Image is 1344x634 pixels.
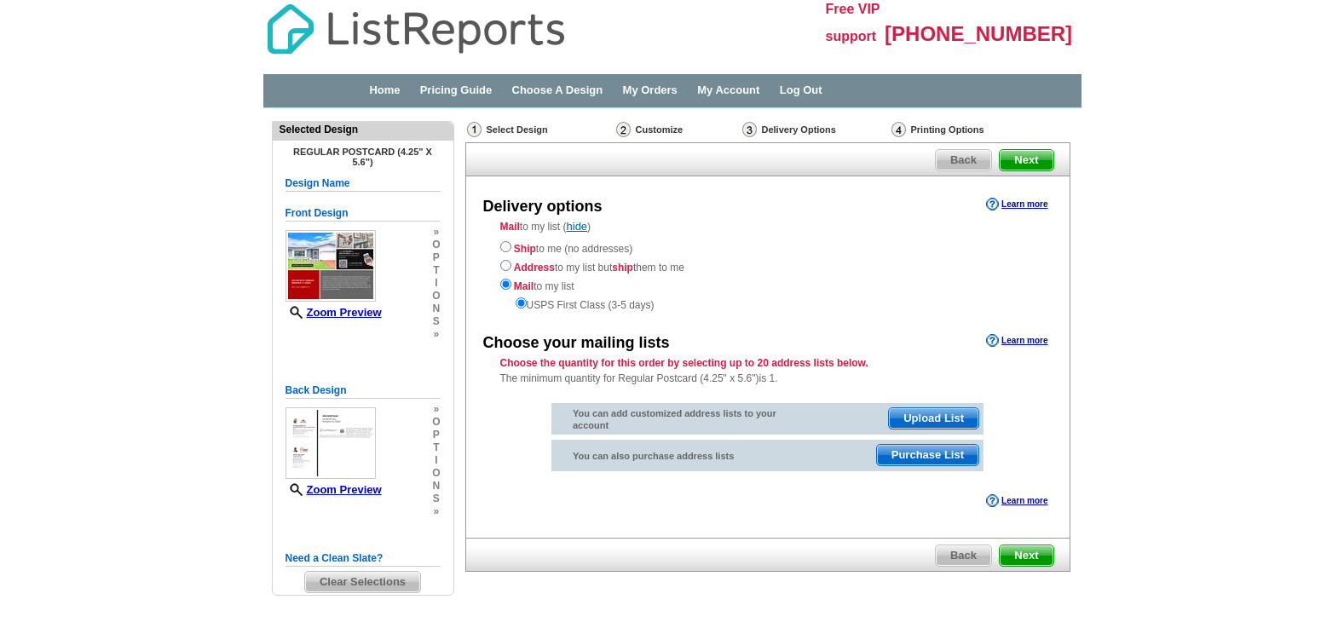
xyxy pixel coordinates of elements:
img: small-thumb.jpg [286,230,376,302]
div: Customize [614,121,741,138]
h4: Regular Postcard (4.25" x 5.6") [286,147,441,167]
div: to me (no addresses) to my list but them to me to my list [500,238,1035,313]
a: Learn more [986,494,1047,508]
span: Back [936,150,991,170]
span: Clear Selections [305,572,420,592]
span: » [432,328,440,341]
img: Delivery Options [742,122,757,137]
span: p [432,251,440,264]
strong: Mail [514,280,534,292]
span: Free VIP support [826,2,880,43]
span: n [432,303,440,315]
h5: Back Design [286,383,441,399]
a: Log Out [780,84,822,96]
span: » [432,226,440,239]
a: Back [935,149,992,171]
strong: Mail [500,221,520,233]
div: Delivery Options [741,121,890,142]
a: Learn more [986,198,1047,211]
a: hide [567,220,588,233]
strong: Ship [514,243,536,255]
span: o [432,290,440,303]
span: [PHONE_NUMBER] [885,22,1072,45]
strong: Choose the quantity for this order by selecting up to 20 address lists below. [500,357,868,369]
div: Selected Design [273,122,453,137]
img: Select Design [467,122,482,137]
span: i [432,454,440,467]
span: Next [1000,545,1053,566]
span: t [432,441,440,454]
img: Printing Options & Summary [891,122,906,137]
a: Zoom Preview [286,306,382,319]
a: Home [369,84,400,96]
span: t [432,264,440,277]
span: Upload List [889,408,978,429]
div: You can add customized address lists to your account [551,403,798,435]
span: » [432,403,440,416]
div: The minimum quantity for Regular Postcard (4.25" x 5.6")is 1. [466,355,1070,386]
div: Delivery options [483,196,603,218]
h5: Front Design [286,205,441,222]
span: Back [936,545,991,566]
img: small-thumb.jpg [286,407,376,479]
img: Customize [616,122,631,137]
h5: Design Name [286,176,441,192]
div: Printing Options [890,121,1041,138]
div: Choose your mailing lists [483,332,670,354]
a: Pricing Guide [420,84,493,96]
span: o [432,467,440,480]
a: Zoom Preview [286,483,382,496]
a: My Account [697,84,759,96]
a: Choose A Design [512,84,603,96]
span: Next [1000,150,1053,170]
div: Select Design [465,121,614,142]
strong: ship [612,262,633,274]
div: You can also purchase address lists [551,440,798,466]
span: o [432,416,440,429]
a: Learn more [986,334,1047,348]
strong: Address [514,262,555,274]
h5: Need a Clean Slate? [286,550,441,567]
div: USPS First Class (3-5 days) [500,294,1035,313]
span: s [432,315,440,328]
span: » [432,505,440,518]
span: o [432,239,440,251]
span: p [432,429,440,441]
span: n [432,480,440,493]
span: i [432,277,440,290]
a: My Orders [623,84,678,96]
span: Purchase List [877,445,978,465]
a: Back [935,545,992,567]
span: s [432,493,440,505]
div: to my list ( ) [466,219,1070,313]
